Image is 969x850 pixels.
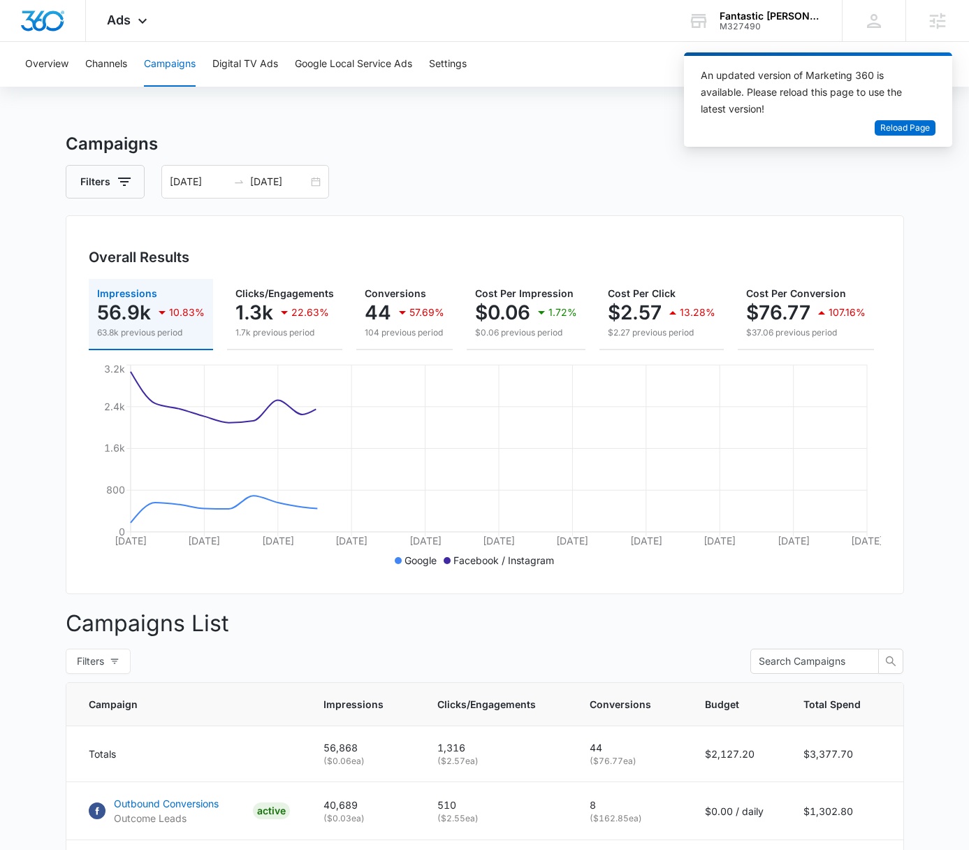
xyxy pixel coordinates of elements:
[777,535,809,547] tspan: [DATE]
[705,804,770,819] p: $0.00 / daily
[475,301,530,324] p: $0.06
[295,42,412,87] button: Google Local Service Ads
[608,301,662,324] p: $2.57
[89,697,270,712] span: Campaign
[114,796,219,811] p: Outbound Conversions
[437,740,556,755] p: 1,316
[250,174,308,189] input: End date
[323,697,384,712] span: Impressions
[170,174,228,189] input: Start date
[89,796,290,826] a: FacebookOutbound ConversionsOutcome LeadsACTIVE
[453,553,554,568] p: Facebook / Instagram
[705,747,770,761] p: $2,127.20
[103,401,124,412] tspan: 2.4k
[114,535,146,547] tspan: [DATE]
[437,798,556,812] p: 510
[323,740,404,755] p: 56,868
[89,747,290,761] div: Totals
[475,287,574,299] span: Cost Per Impression
[590,755,671,768] p: ( $76.77 ea)
[720,22,822,31] div: account id
[437,697,536,712] span: Clicks/Engagements
[787,782,903,840] td: $1,302.80
[105,484,124,496] tspan: 800
[89,247,189,268] h3: Overall Results
[66,165,145,199] button: Filters
[103,442,124,454] tspan: 1.6k
[608,326,715,339] p: $2.27 previous period
[878,649,903,674] button: search
[705,697,750,712] span: Budget
[829,308,866,317] p: 107.16%
[409,535,441,547] tspan: [DATE]
[720,10,822,22] div: account name
[118,526,124,538] tspan: 0
[103,363,124,375] tspan: 3.2k
[66,131,904,157] h3: Campaigns
[335,535,367,547] tspan: [DATE]
[475,326,577,339] p: $0.06 previous period
[66,607,904,640] p: Campaigns List
[851,535,883,547] tspan: [DATE]
[680,308,715,317] p: 13.28%
[107,13,131,27] span: Ads
[590,740,671,755] p: 44
[437,812,556,825] p: ( $2.55 ea)
[253,802,290,819] div: ACTIVE
[482,535,514,547] tspan: [DATE]
[144,42,196,87] button: Campaigns
[548,308,577,317] p: 1.72%
[759,654,859,669] input: Search Campaigns
[97,287,157,299] span: Impressions
[25,42,68,87] button: Overview
[97,326,205,339] p: 63.8k previous period
[85,42,127,87] button: Channels
[590,812,671,825] p: ( $162.85 ea)
[704,535,736,547] tspan: [DATE]
[556,535,588,547] tspan: [DATE]
[169,308,205,317] p: 10.83%
[89,802,105,819] img: Facebook
[66,649,131,674] button: Filters
[409,308,444,317] p: 57.69%
[323,812,404,825] p: ( $0.03 ea)
[323,798,404,812] p: 40,689
[746,301,810,324] p: $76.77
[875,120,935,136] button: Reload Page
[114,811,219,826] p: Outcome Leads
[261,535,293,547] tspan: [DATE]
[235,326,334,339] p: 1.7k previous period
[429,42,467,87] button: Settings
[590,798,671,812] p: 8
[188,535,220,547] tspan: [DATE]
[437,755,556,768] p: ( $2.57 ea)
[233,176,245,187] span: to
[590,697,651,712] span: Conversions
[405,553,437,568] p: Google
[291,308,329,317] p: 22.63%
[365,326,444,339] p: 104 previous period
[77,654,104,669] span: Filters
[365,287,426,299] span: Conversions
[212,42,278,87] button: Digital TV Ads
[235,301,273,324] p: 1.3k
[746,326,866,339] p: $37.06 previous period
[233,176,245,187] span: swap-right
[787,726,903,782] td: $3,377.70
[608,287,676,299] span: Cost Per Click
[880,122,930,135] span: Reload Page
[323,755,404,768] p: ( $0.06 ea)
[701,67,919,117] div: An updated version of Marketing 360 is available. Please reload this page to use the latest version!
[879,656,903,667] span: search
[97,301,151,324] p: 56.9k
[235,287,334,299] span: Clicks/Engagements
[629,535,662,547] tspan: [DATE]
[365,301,391,324] p: 44
[746,287,846,299] span: Cost Per Conversion
[803,697,861,712] span: Total Spend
